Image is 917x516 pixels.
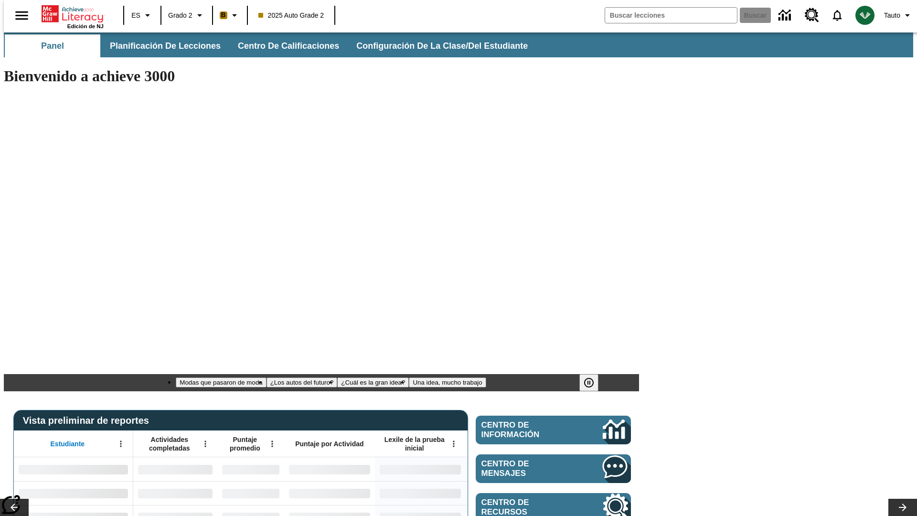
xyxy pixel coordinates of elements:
[216,7,244,24] button: Boost El color de la clase es anaranjado claro. Cambiar el color de la clase.
[265,437,279,451] button: Abrir menú
[238,41,339,52] span: Centro de calificaciones
[198,437,213,451] button: Abrir menú
[222,435,268,452] span: Puntaje promedio
[51,440,85,448] span: Estudiante
[23,415,154,426] span: Vista preliminar de reportes
[138,435,201,452] span: Actividades completadas
[133,457,217,481] div: Sin datos,
[42,4,104,23] a: Portada
[825,3,850,28] a: Notificaciones
[349,34,535,57] button: Configuración de la clase/del estudiante
[850,3,880,28] button: Escoja un nuevo avatar
[884,11,900,21] span: Tauto
[221,9,226,21] span: B
[579,374,608,391] div: Pausar
[8,1,36,30] button: Abrir el menú lateral
[176,377,266,387] button: Diapositiva 1 Modas que pasaron de moda
[447,437,461,451] button: Abrir menú
[579,374,598,391] button: Pausar
[127,7,158,24] button: Lenguaje: ES, Selecciona un idioma
[880,7,917,24] button: Perfil/Configuración
[4,34,536,57] div: Subbarra de navegación
[217,481,284,505] div: Sin datos,
[605,8,737,23] input: Buscar campo
[4,32,913,57] div: Subbarra de navegación
[337,377,409,387] button: Diapositiva 3 ¿Cuál es la gran idea?
[295,440,363,448] span: Puntaje por Actividad
[133,481,217,505] div: Sin datos,
[131,11,140,21] span: ES
[855,6,874,25] img: avatar image
[5,34,100,57] button: Panel
[799,2,825,28] a: Centro de recursos, Se abrirá en una pestaña nueva.
[102,34,228,57] button: Planificación de lecciones
[42,3,104,29] div: Portada
[110,41,221,52] span: Planificación de lecciones
[217,457,284,481] div: Sin datos,
[67,23,104,29] span: Edición de NJ
[4,67,639,85] h1: Bienvenido a achieve 3000
[168,11,192,21] span: Grado 2
[476,454,631,483] a: Centro de mensajes
[481,420,571,440] span: Centro de información
[476,416,631,444] a: Centro de información
[41,41,64,52] span: Panel
[114,437,128,451] button: Abrir menú
[409,377,486,387] button: Diapositiva 4 Una idea, mucho trabajo
[481,459,574,478] span: Centro de mensajes
[356,41,528,52] span: Configuración de la clase/del estudiante
[230,34,347,57] button: Centro de calificaciones
[773,2,799,29] a: Centro de información
[258,11,324,21] span: 2025 Auto Grade 2
[380,435,449,452] span: Lexile de la prueba inicial
[888,499,917,516] button: Carrusel de lecciones, seguir
[164,7,209,24] button: Grado: Grado 2, Elige un grado
[267,377,338,387] button: Diapositiva 2 ¿Los autos del futuro?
